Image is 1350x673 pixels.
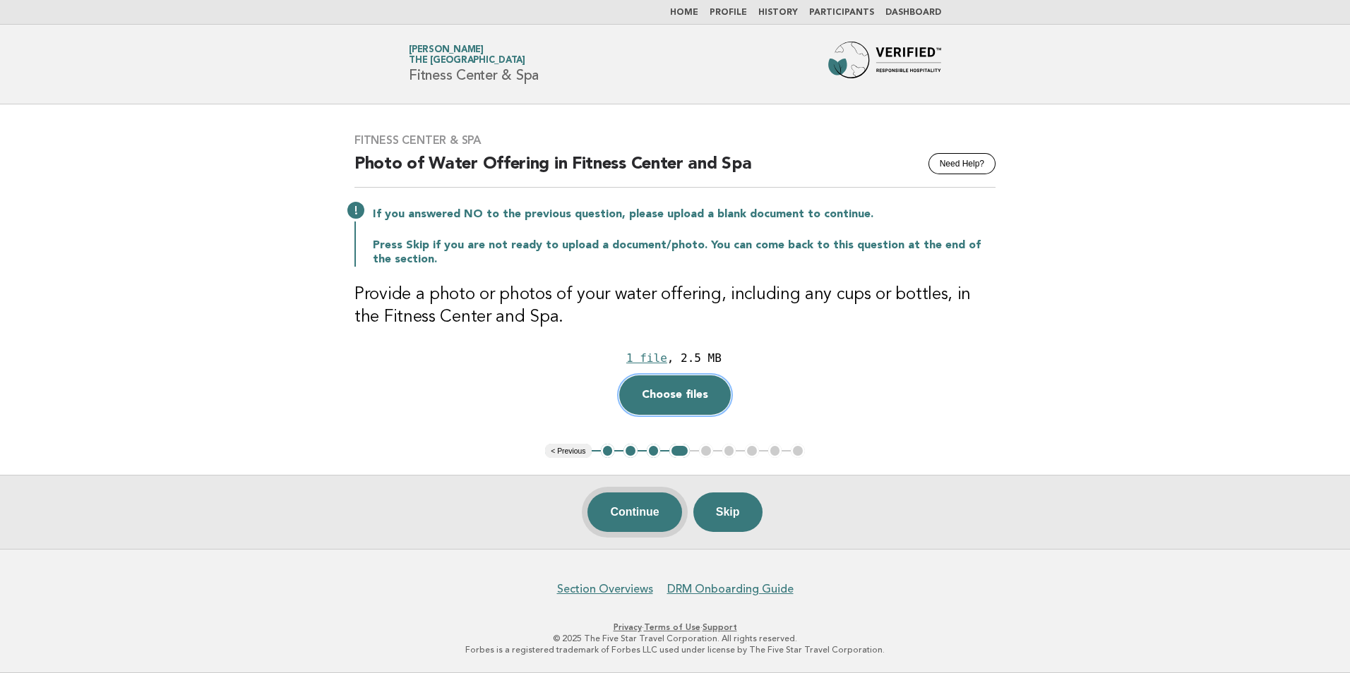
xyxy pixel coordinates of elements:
div: 1 file [626,351,667,365]
p: · · [243,622,1107,633]
button: Skip [693,492,763,532]
a: DRM Onboarding Guide [667,582,794,596]
button: Choose files [619,375,731,415]
a: Support [703,622,737,632]
a: [PERSON_NAME]The [GEOGRAPHIC_DATA] [409,45,525,65]
h3: Provide a photo or photos of your water offering, including any cups or bottles, in the Fitness C... [354,284,996,329]
h2: Photo of Water Offering in Fitness Center and Spa [354,153,996,188]
p: If you answered NO to the previous question, please upload a blank document to continue. [373,207,996,222]
a: Privacy [614,622,642,632]
button: 2 [623,444,638,458]
button: 4 [669,444,690,458]
a: Dashboard [885,8,941,17]
button: 1 [601,444,615,458]
button: < Previous [545,444,591,458]
span: The [GEOGRAPHIC_DATA] [409,56,525,66]
a: Terms of Use [644,622,700,632]
a: Home [670,8,698,17]
a: Participants [809,8,874,17]
p: Forbes is a registered trademark of Forbes LLC used under license by The Five Star Travel Corpora... [243,644,1107,655]
div: , 2.5 MB [667,351,722,365]
h1: Fitness Center & Spa [409,46,539,83]
a: Section Overviews [557,582,653,596]
h3: Fitness Center & Spa [354,133,996,147]
p: © 2025 The Five Star Travel Corporation. All rights reserved. [243,633,1107,644]
a: History [758,8,798,17]
button: Need Help? [928,153,996,174]
button: 3 [647,444,661,458]
img: Forbes Travel Guide [828,42,941,87]
a: Profile [710,8,747,17]
p: Press Skip if you are not ready to upload a document/photo. You can come back to this question at... [373,238,996,267]
button: Continue [587,492,681,532]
